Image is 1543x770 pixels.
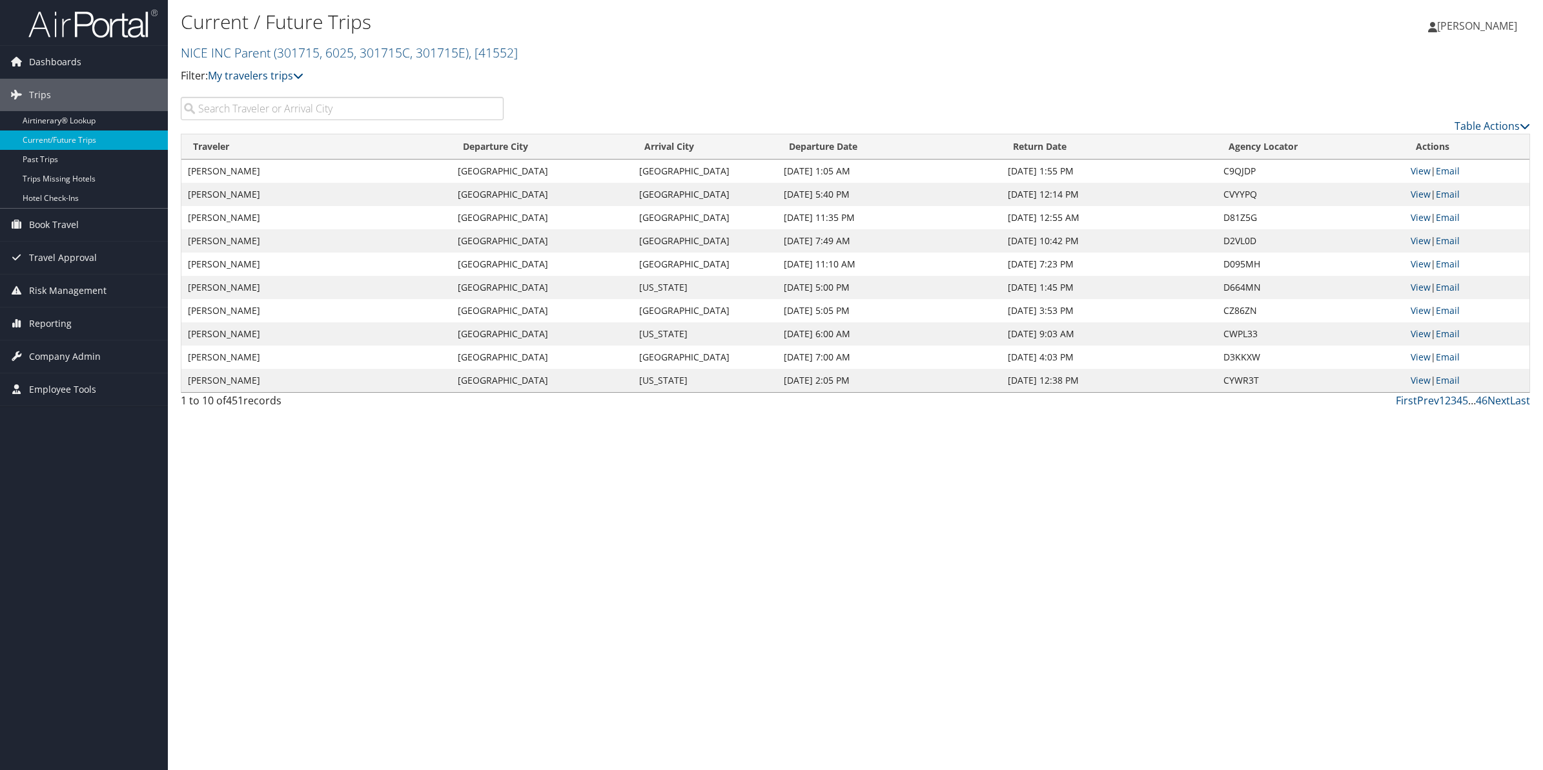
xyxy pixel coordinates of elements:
span: 451 [226,393,243,408]
td: | [1404,183,1529,206]
td: | [1404,322,1529,346]
a: Last [1510,393,1530,408]
a: Email [1436,281,1460,293]
td: [DATE] 4:03 PM [1001,346,1217,369]
a: 46 [1476,393,1487,408]
td: | [1404,369,1529,392]
td: [DATE] 12:38 PM [1001,369,1217,392]
td: [PERSON_NAME] [181,183,451,206]
td: | [1404,299,1529,322]
td: [DATE] 5:00 PM [777,276,1001,299]
td: [PERSON_NAME] [181,369,451,392]
td: [DATE] 7:00 AM [777,346,1001,369]
td: [GEOGRAPHIC_DATA] [633,299,777,322]
td: [GEOGRAPHIC_DATA] [451,369,633,392]
td: [PERSON_NAME] [181,206,451,229]
td: [PERSON_NAME] [181,299,451,322]
td: [GEOGRAPHIC_DATA] [633,346,777,369]
a: Email [1436,374,1460,386]
td: [GEOGRAPHIC_DATA] [633,229,777,253]
td: D095MH [1217,253,1404,276]
a: View [1411,211,1431,224]
th: Departure Date: activate to sort column descending [777,134,1001,160]
td: [DATE] 11:10 AM [777,253,1001,276]
td: [US_STATE] [633,369,777,392]
td: [DATE] 3:53 PM [1001,299,1217,322]
td: [US_STATE] [633,276,777,299]
a: 3 [1451,393,1456,408]
td: [DATE] 5:05 PM [777,299,1001,322]
td: [DATE] 11:35 PM [777,206,1001,229]
a: 2 [1445,393,1451,408]
td: CZ86ZN [1217,299,1404,322]
span: Company Admin [29,340,101,373]
td: [DATE] 5:40 PM [777,183,1001,206]
a: Email [1436,211,1460,224]
td: [DATE] 7:23 PM [1001,253,1217,276]
a: View [1411,165,1431,177]
a: View [1411,304,1431,317]
a: NICE INC Parent [181,44,518,61]
input: Search Traveler or Arrival City [181,97,504,120]
td: [GEOGRAPHIC_DATA] [633,206,777,229]
a: Prev [1417,393,1439,408]
a: Email [1436,258,1460,270]
td: D3KKXW [1217,346,1404,369]
td: [GEOGRAPHIC_DATA] [451,253,633,276]
a: View [1411,351,1431,363]
a: View [1411,234,1431,247]
a: Email [1436,234,1460,247]
td: [DATE] 2:05 PM [777,369,1001,392]
span: Dashboards [29,46,81,78]
span: ( 301715, 6025, 301715C, 301715E ) [274,44,469,61]
span: Book Travel [29,209,79,241]
td: [GEOGRAPHIC_DATA] [451,299,633,322]
td: CWPL33 [1217,322,1404,346]
td: [GEOGRAPHIC_DATA] [633,183,777,206]
td: [GEOGRAPHIC_DATA] [451,160,633,183]
a: View [1411,328,1431,340]
span: , [ 41552 ] [469,44,518,61]
th: Traveler: activate to sort column ascending [181,134,451,160]
td: [DATE] 7:49 AM [777,229,1001,253]
th: Arrival City: activate to sort column ascending [633,134,777,160]
a: Email [1436,351,1460,363]
td: [US_STATE] [633,322,777,346]
p: Filter: [181,68,1080,85]
td: | [1404,160,1529,183]
td: [DATE] 10:42 PM [1001,229,1217,253]
a: 5 [1462,393,1468,408]
a: Email [1436,328,1460,340]
td: [GEOGRAPHIC_DATA] [451,276,633,299]
td: D2VL0D [1217,229,1404,253]
span: Risk Management [29,275,107,307]
a: View [1411,188,1431,200]
span: Reporting [29,307,72,340]
td: D664MN [1217,276,1404,299]
td: [DATE] 12:55 AM [1001,206,1217,229]
td: [DATE] 9:03 AM [1001,322,1217,346]
a: [PERSON_NAME] [1428,6,1530,45]
td: | [1404,276,1529,299]
th: Return Date: activate to sort column ascending [1001,134,1217,160]
td: [PERSON_NAME] [181,253,451,276]
span: [PERSON_NAME] [1437,19,1517,33]
th: Agency Locator: activate to sort column ascending [1217,134,1404,160]
td: CVYYPQ [1217,183,1404,206]
td: [PERSON_NAME] [181,160,451,183]
a: Email [1436,165,1460,177]
span: Travel Approval [29,242,97,274]
td: [DATE] 1:55 PM [1001,160,1217,183]
a: Email [1436,304,1460,317]
span: Trips [29,79,51,111]
span: … [1468,393,1476,408]
td: [GEOGRAPHIC_DATA] [451,322,633,346]
a: View [1411,281,1431,293]
td: CYWR3T [1217,369,1404,392]
h1: Current / Future Trips [181,8,1080,36]
a: Email [1436,188,1460,200]
span: Employee Tools [29,373,96,406]
td: [GEOGRAPHIC_DATA] [633,253,777,276]
td: [PERSON_NAME] [181,229,451,253]
td: [GEOGRAPHIC_DATA] [451,206,633,229]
